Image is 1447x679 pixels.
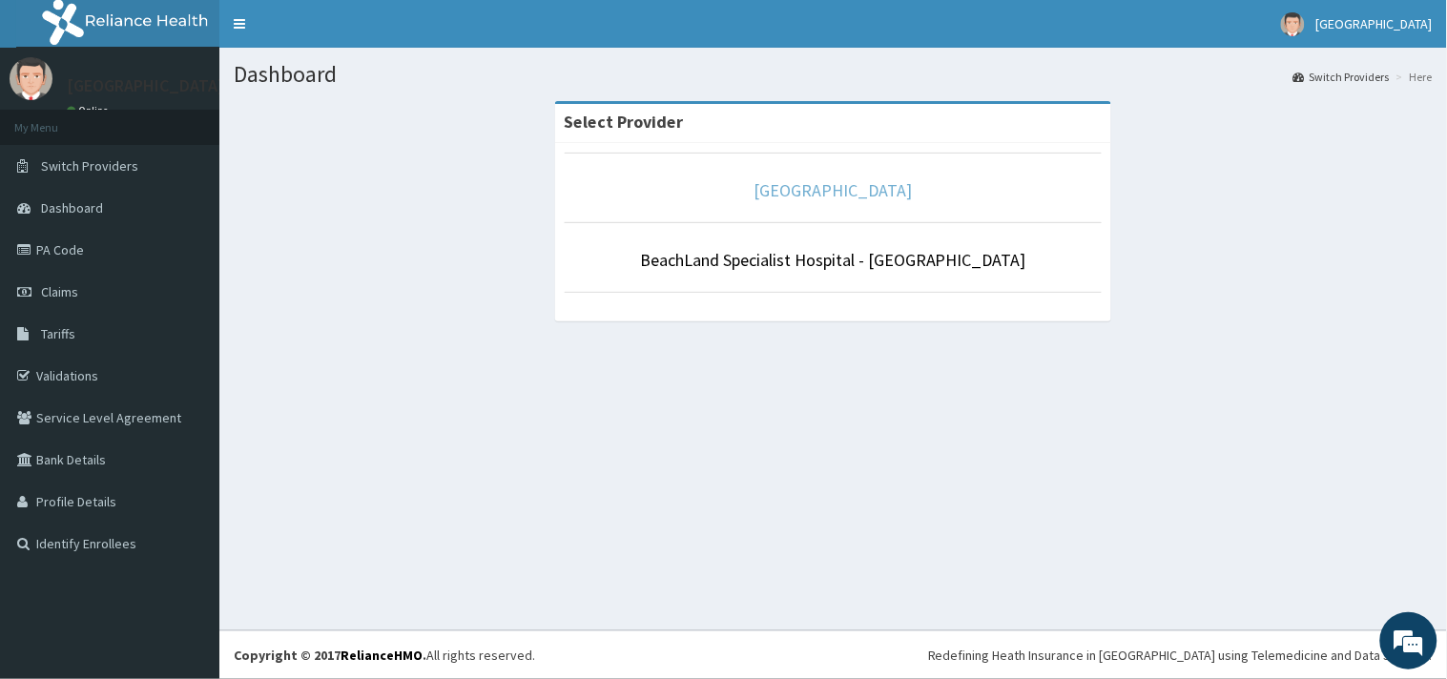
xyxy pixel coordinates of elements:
span: Dashboard [41,199,103,216]
footer: All rights reserved. [219,630,1447,679]
strong: Copyright © 2017 . [234,647,426,664]
div: Redefining Heath Insurance in [GEOGRAPHIC_DATA] using Telemedicine and Data Science! [928,646,1433,665]
strong: Select Provider [565,111,684,133]
span: [GEOGRAPHIC_DATA] [1316,15,1433,32]
a: RelianceHMO [341,647,423,664]
li: Here [1392,69,1433,85]
p: [GEOGRAPHIC_DATA] [67,77,224,94]
img: User Image [1281,12,1305,36]
span: Switch Providers [41,157,138,175]
a: BeachLand Specialist Hospital - [GEOGRAPHIC_DATA] [640,249,1026,271]
span: Claims [41,283,78,300]
h1: Dashboard [234,62,1433,87]
span: Tariffs [41,325,75,342]
a: Online [67,104,113,117]
a: Switch Providers [1293,69,1390,85]
a: [GEOGRAPHIC_DATA] [755,179,913,201]
img: User Image [10,57,52,100]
